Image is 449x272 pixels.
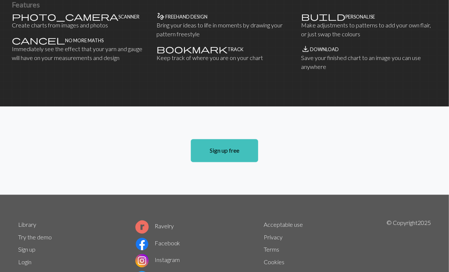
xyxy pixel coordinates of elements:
[12,21,148,30] p: Create charts from images and photos
[135,240,180,247] a: Facebook
[18,221,36,228] a: Library
[264,221,303,228] a: Acceptable use
[18,259,31,266] a: Login
[156,44,227,54] span: bookmark
[135,238,149,251] img: Facebook logo
[12,35,65,45] span: cancel
[191,139,258,162] a: Sign up free
[301,11,346,21] span: build
[135,254,149,268] img: Instagram logo
[156,11,165,21] span: gesture
[18,234,52,241] a: Try the demo
[264,234,283,241] a: Privacy
[12,11,118,21] span: photo_camera
[135,220,149,234] img: Ravelry logo
[18,246,36,253] a: Sign up
[264,246,279,253] a: Terms
[118,14,139,20] h4: Scanner
[165,14,207,20] h4: Freehand design
[301,53,437,71] p: Save your finished chart to an image you can use anywhere
[156,21,292,39] p: Bring your ideas to life in moments by drawing your pattern freestyle
[227,47,243,52] h4: Track
[301,44,310,54] span: save_alt
[264,259,284,266] a: Cookies
[12,44,148,62] p: Immediately see the effect that your yarn and gauge will have on your measurements and design
[301,21,437,39] p: Make adjustments to patterns to add your own flair, or just swap the colours
[12,0,437,9] h3: Features
[65,38,104,43] h4: No more maths
[310,47,339,52] h4: Download
[156,53,292,62] p: Keep track of where you are on your chart
[135,223,174,230] a: Ravelry
[135,256,180,263] a: Instagram
[346,14,375,20] h4: Personalise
